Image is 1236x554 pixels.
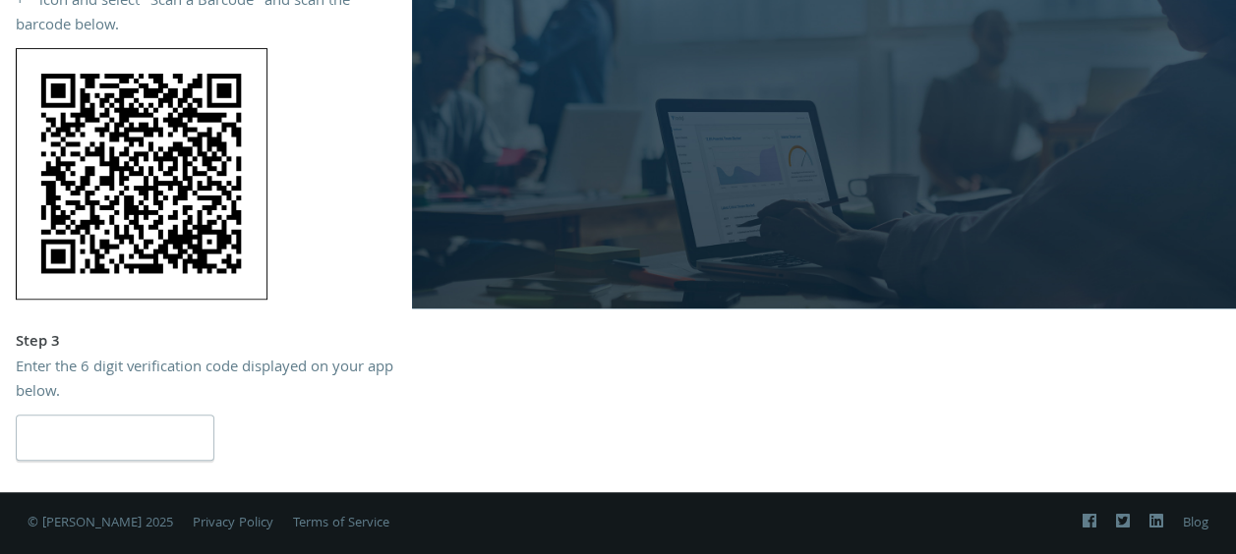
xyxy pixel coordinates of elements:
img: QTRRMipEfjoAAAAASUVORK5CYII= [16,48,267,300]
div: Enter the 6 digit verification code displayed on your app below. [16,357,396,407]
a: Blog [1183,513,1208,534]
a: Privacy Policy [193,513,273,534]
strong: Step 3 [16,330,60,356]
span: © [PERSON_NAME] 2025 [28,513,173,534]
a: Terms of Service [293,513,389,534]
